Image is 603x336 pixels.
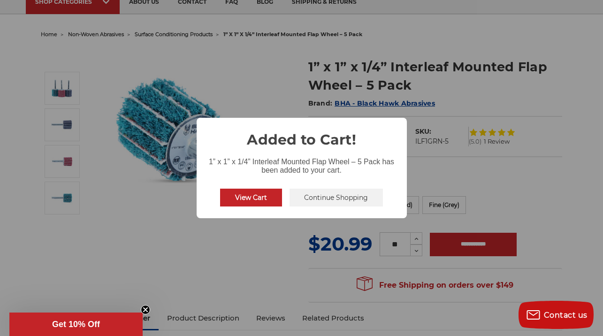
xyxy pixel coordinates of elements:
div: 1” x 1” x 1/4” Interleaf Mounted Flap Wheel – 5 Pack has been added to your cart. [197,150,407,176]
button: View Cart [220,189,282,206]
button: Contact us [519,301,594,329]
h2: Added to Cart! [197,118,407,150]
span: Contact us [544,311,588,320]
span: Get 10% Off [52,320,100,329]
button: Close teaser [141,305,150,314]
button: Continue Shopping [290,189,383,206]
